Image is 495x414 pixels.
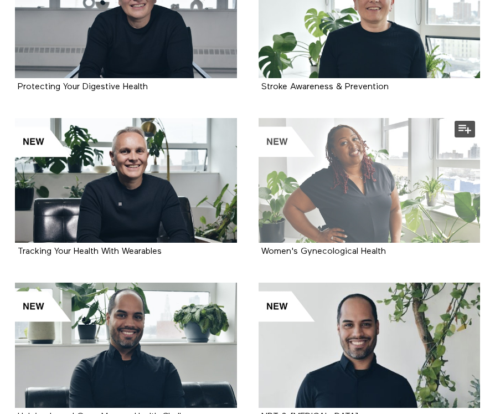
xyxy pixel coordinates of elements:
[15,283,237,407] a: Helping Loved Ones Manage Health Challenges
[259,118,481,243] a: Women's Gynecological Health
[15,118,237,243] a: Tracking Your Health With Wearables
[455,121,475,137] button: Add to my list
[18,83,148,91] a: Protecting Your Digestive Health
[261,247,386,256] strong: Women's Gynecological Health
[259,283,481,407] a: NRT & Smoking Cessation
[261,83,389,91] a: Stroke Awareness & Prevention
[261,247,386,255] a: Women's Gynecological Health
[18,247,162,256] strong: Tracking Your Health With Wearables
[18,247,162,255] a: Tracking Your Health With Wearables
